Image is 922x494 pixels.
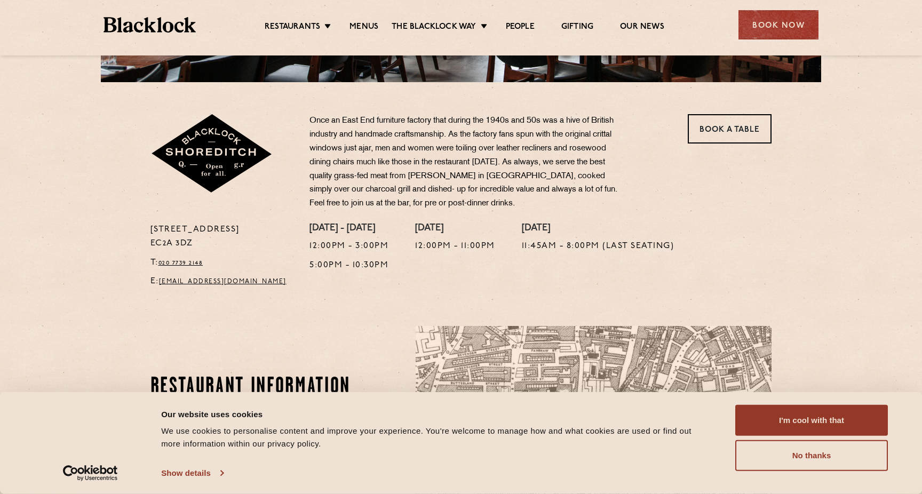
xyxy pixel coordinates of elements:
h4: [DATE] [415,223,495,235]
div: Book Now [738,10,818,39]
p: T: [150,256,294,270]
a: Restaurants [265,22,320,34]
a: Our News [620,22,664,34]
h2: Restaurant Information [150,374,355,401]
div: We use cookies to personalise content and improve your experience. You're welcome to manage how a... [161,425,711,450]
img: Shoreditch-stamp-v2-default.svg [150,114,274,194]
p: 5:00pm - 10:30pm [309,259,388,273]
a: Show details [161,465,223,481]
div: Our website uses cookies [161,408,711,420]
a: [EMAIL_ADDRESS][DOMAIN_NAME] [159,278,287,285]
a: Book a Table [688,114,772,144]
h4: [DATE] [522,223,674,235]
p: Once an East End furniture factory that during the 1940s and 50s was a hive of British industry a... [309,114,624,211]
a: People [506,22,535,34]
p: 11:45am - 8:00pm (Last seating) [522,240,674,253]
p: 12:00pm - 11:00pm [415,240,495,253]
p: E: [150,275,294,289]
p: 12:00pm - 3:00pm [309,240,388,253]
button: No thanks [735,440,888,471]
a: Menus [349,22,378,34]
button: I'm cool with that [735,405,888,436]
a: 020 7739 2148 [158,260,203,266]
a: Gifting [561,22,593,34]
p: [STREET_ADDRESS] EC2A 3DZ [150,223,294,251]
a: Usercentrics Cookiebot - opens in a new window [44,465,137,481]
img: BL_Textured_Logo-footer-cropped.svg [104,17,196,33]
h4: [DATE] - [DATE] [309,223,388,235]
a: The Blacklock Way [392,22,476,34]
